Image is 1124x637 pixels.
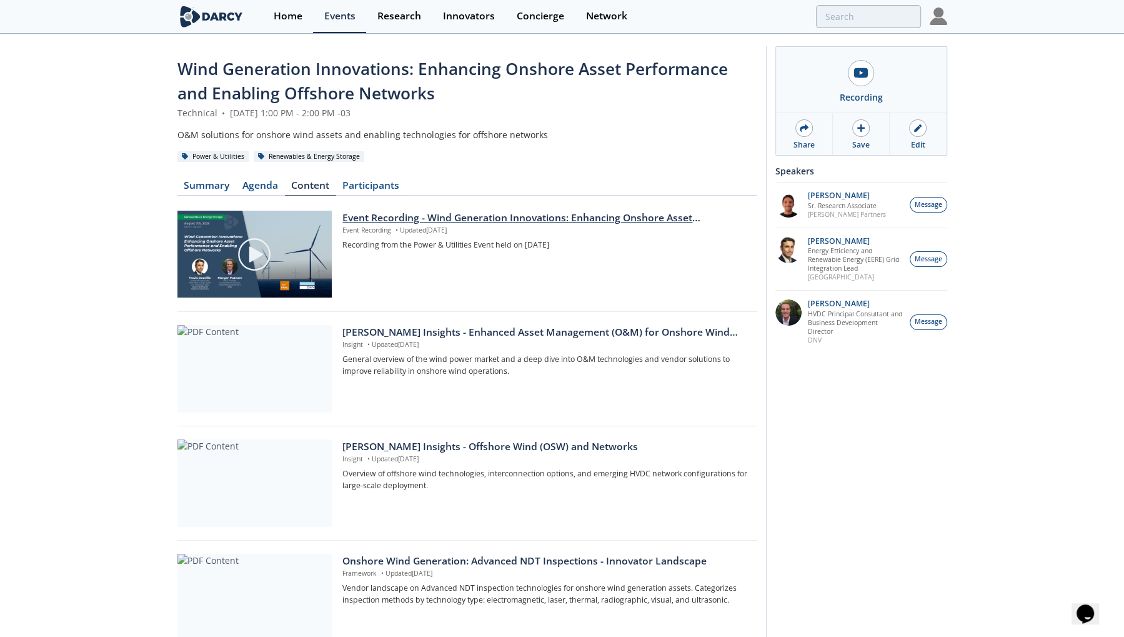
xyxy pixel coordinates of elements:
div: Share [793,139,815,151]
p: [PERSON_NAME] [808,191,886,200]
p: [GEOGRAPHIC_DATA] [808,273,903,281]
img: 26c34c91-05b5-44cd-9eb8-fbe8adb38672 [775,191,802,218]
p: Insight Updated [DATE] [342,340,748,350]
span: • [379,569,385,578]
div: Innovators [443,11,495,21]
p: Overview of offshore wind technologies, interconnection options, and emerging HVDC network config... [342,468,748,491]
div: Renewables & Energy Storage [254,151,365,163]
button: Message [910,251,947,267]
a: Edit [890,113,946,155]
span: Message [915,317,942,327]
a: PDF Content [PERSON_NAME] Insights - Offshore Wind (OSW) and Networks Insight •Updated[DATE] Over... [177,439,757,527]
img: Profile [930,8,947,25]
p: Energy Efficiency and Renewable Energy (EERE) Grid Integration Lead [808,246,903,273]
input: Advanced Search [816,5,921,28]
p: [PERSON_NAME] [808,237,903,246]
a: Summary [177,181,236,196]
div: [PERSON_NAME] Insights - Enhanced Asset Management (O&M) for Onshore Wind Farms [342,325,748,340]
div: [PERSON_NAME] Insights - Offshore Wind (OSW) and Networks [342,439,748,454]
iframe: chat widget [1072,587,1112,624]
img: 76c95a87-c68e-4104-8137-f842964b9bbb [775,237,802,263]
div: Save [852,139,870,151]
span: • [220,107,227,119]
p: [PERSON_NAME] Partners [808,210,886,219]
p: Insight Updated [DATE] [342,454,748,464]
a: PDF Content [PERSON_NAME] Insights - Enhanced Asset Management (O&M) for Onshore Wind Farms Insig... [177,325,757,413]
p: Recording from the Power & Utilities Event held on [DATE] [342,239,748,251]
p: Framework Updated [DATE] [342,569,748,579]
img: Video Content [177,211,332,298]
span: • [393,226,400,234]
div: Event Recording - Wind Generation Innovations: Enhancing Onshore Asset Performance and Enabling O... [342,211,748,226]
div: Concierge [517,11,564,21]
a: Agenda [236,181,285,196]
p: DNV [808,336,903,344]
span: Message [915,254,942,264]
div: O&M solutions for onshore wind assets and enabling technologies for offshore networks [177,128,757,141]
a: Participants [336,181,406,196]
div: Speakers [775,160,947,182]
div: Onshore Wind Generation: Advanced NDT Inspections - Innovator Landscape [342,554,748,569]
div: Edit [911,139,925,151]
p: Event Recording Updated [DATE] [342,226,748,236]
a: Video Content Event Recording - Wind Generation Innovations: Enhancing Onshore Asset Performance ... [177,211,757,298]
p: HVDC Principal Consultant and Business Development Director [808,309,903,336]
div: Events [324,11,356,21]
div: Recording [840,91,883,104]
p: Sr. Research Associate [808,201,886,210]
a: Content [285,181,336,196]
a: Recording [776,47,947,113]
img: a7c90837-2c3a-4a26-86b5-b32fe3f4a414 [775,299,802,326]
button: Message [910,314,947,330]
img: play-chapters-gray.svg [237,237,272,272]
div: Power & Utilities [177,151,249,163]
span: Message [915,200,942,210]
button: Message [910,197,947,213]
span: • [365,454,372,463]
img: logo-wide.svg [177,6,246,28]
div: Research [377,11,421,21]
p: [PERSON_NAME] [808,299,903,308]
p: General overview of the wind power market and a deep dive into O&M technologies and vendor soluti... [342,354,748,377]
div: Home [274,11,302,21]
div: Technical [DATE] 1:00 PM - 2:00 PM -03 [177,106,757,119]
div: Network [586,11,627,21]
p: Vendor landscape on Advanced NDT inspection technologies for onshore wind generation assets. Cate... [342,583,748,606]
span: Wind Generation Innovations: Enhancing Onshore Asset Performance and Enabling Offshore Networks [177,58,728,104]
span: • [365,340,372,349]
